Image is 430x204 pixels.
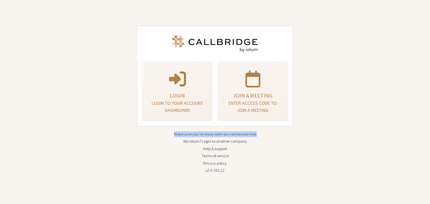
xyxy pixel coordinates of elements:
[226,100,280,114] p: Enter access code to join a meeting
[150,91,204,100] p: Login
[174,131,256,137] a: Make sure you're ready with our connection test
[201,153,229,158] a: Terms of service
[171,36,259,52] img: Iotum
[226,91,280,100] p: Join a meeting
[217,61,288,121] a: Join a meetingEnter access code to join a meeting
[137,167,293,174] li: v2.6.350.22
[202,138,247,144] button: Login to another company
[142,61,213,121] button: LoginLogin to your account dashboard
[203,161,227,166] a: Privacy policy
[203,146,227,151] a: Help & support
[137,138,293,144] li: Not Iotum?
[150,100,204,114] p: Login to your account dashboard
